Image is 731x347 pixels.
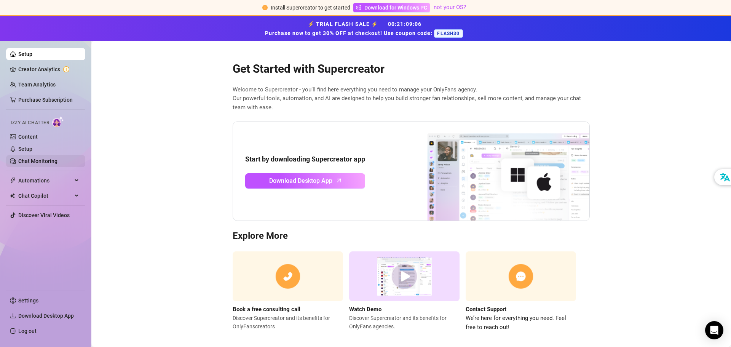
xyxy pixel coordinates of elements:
[269,176,332,185] span: Download Desktop App
[466,314,576,332] span: We’re here for everything you need. Feel free to reach out!
[434,29,463,38] span: FLASH30
[233,251,343,332] a: Book a free consulting callDiscover Supercreator and its benefits for OnlyFanscreators
[705,321,723,339] div: Open Intercom Messenger
[265,21,466,36] strong: ⚡ TRIAL FLASH SALE ⚡
[349,251,460,332] a: Watch DemoDiscover Supercreator and its benefits for OnlyFans agencies.
[271,5,350,11] span: Install Supercreator to get started
[364,3,427,12] span: Download for Windows PC
[10,193,15,198] img: Chat Copilot
[18,158,57,164] a: Chat Monitoring
[466,251,576,301] img: contact support
[245,173,365,189] a: Download Desktop Apparrow-up
[349,251,460,301] img: supercreator demo
[18,328,37,334] a: Log out
[18,134,38,140] a: Content
[262,5,268,10] span: exclamation-circle
[18,146,32,152] a: Setup
[434,4,466,11] a: not your OS?
[18,212,70,218] a: Discover Viral Videos
[466,306,506,313] strong: Contact Support
[18,82,56,88] a: Team Analytics
[353,3,430,12] a: Download for Windows PC
[349,314,460,331] span: Discover Supercreator and its benefits for OnlyFans agencies.
[399,122,589,221] img: download app
[356,5,361,10] span: windows
[388,21,422,27] span: 00 : 21 : 09 : 06
[18,313,74,319] span: Download Desktop App
[233,62,590,76] h2: Get Started with Supercreator
[233,230,590,242] h3: Explore More
[10,177,16,184] span: thunderbolt
[335,176,343,185] span: arrow-up
[52,116,64,127] img: AI Chatter
[18,297,38,304] a: Settings
[265,30,434,36] strong: Purchase now to get 30% OFF at checkout! Use coupon code:
[18,63,79,75] a: Creator Analytics exclamation-circle
[11,119,49,126] span: Izzy AI Chatter
[18,97,73,103] a: Purchase Subscription
[349,306,381,313] strong: Watch Demo
[10,313,16,319] span: download
[233,251,343,301] img: consulting call
[245,155,365,163] strong: Start by downloading Supercreator app
[18,190,72,202] span: Chat Copilot
[233,306,300,313] strong: Book a free consulting call
[233,85,590,112] span: Welcome to Supercreator - you’ll find here everything you need to manage your OnlyFans agency. Ou...
[18,174,72,187] span: Automations
[18,51,32,57] a: Setup
[233,314,343,331] span: Discover Supercreator and its benefits for OnlyFans creators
